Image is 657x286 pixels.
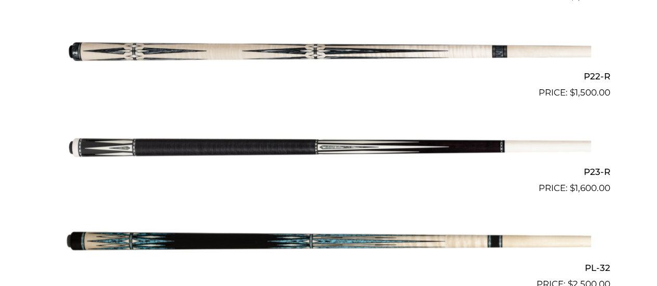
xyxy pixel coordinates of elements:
[570,183,610,193] bdi: 1,600.00
[47,162,610,182] h2: P23-R
[570,87,610,98] bdi: 1,500.00
[47,258,610,277] h2: PL-32
[570,87,575,98] span: $
[47,104,610,195] a: P23-R $1,600.00
[47,66,610,86] h2: P22-R
[47,8,610,99] a: P22-R $1,500.00
[570,183,575,193] span: $
[66,8,591,95] img: P22-R
[66,104,591,191] img: P23-R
